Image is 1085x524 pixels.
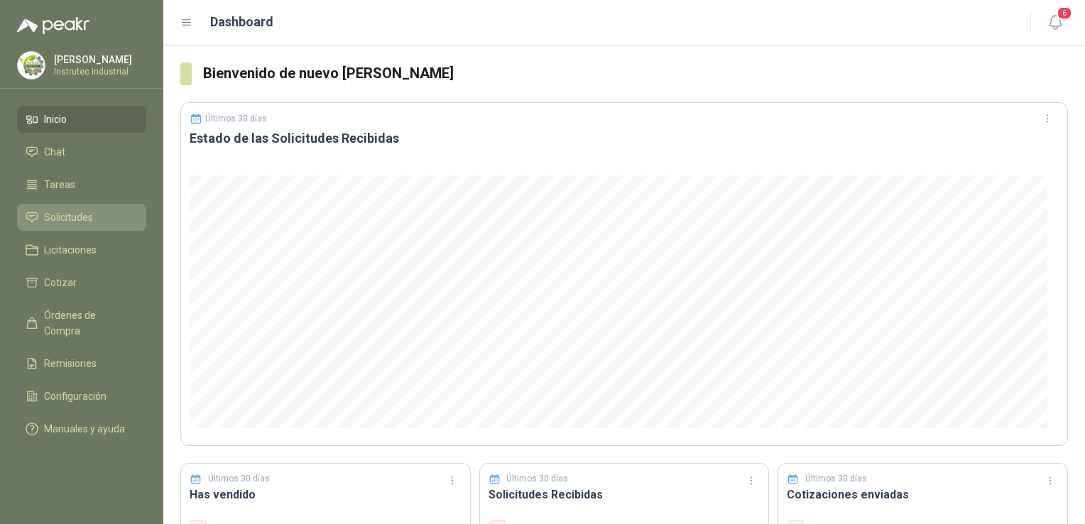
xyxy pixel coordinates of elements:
[805,472,867,486] p: Últimos 30 días
[787,486,1059,503] h3: Cotizaciones enviadas
[44,275,77,290] span: Cotizar
[506,472,568,486] p: Últimos 30 días
[17,17,89,34] img: Logo peakr
[190,130,1059,147] h3: Estado de las Solicitudes Recibidas
[17,106,146,133] a: Inicio
[44,388,107,404] span: Configuración
[18,52,45,79] img: Company Logo
[44,356,97,371] span: Remisiones
[17,138,146,165] a: Chat
[54,67,143,76] p: Instrutec Industrial
[205,114,267,124] p: Últimos 30 días
[17,302,146,344] a: Órdenes de Compra
[44,111,67,127] span: Inicio
[44,242,97,258] span: Licitaciones
[44,209,93,225] span: Solicitudes
[17,171,146,198] a: Tareas
[17,383,146,410] a: Configuración
[1042,10,1068,36] button: 6
[54,55,143,65] p: [PERSON_NAME]
[190,486,462,503] h3: Has vendido
[208,472,270,486] p: Últimos 30 días
[44,144,65,160] span: Chat
[44,421,125,437] span: Manuales y ayuda
[17,236,146,263] a: Licitaciones
[203,62,1068,84] h3: Bienvenido de nuevo [PERSON_NAME]
[17,269,146,296] a: Cotizar
[44,177,75,192] span: Tareas
[489,486,760,503] h3: Solicitudes Recibidas
[1057,6,1072,20] span: 6
[17,204,146,231] a: Solicitudes
[17,415,146,442] a: Manuales y ayuda
[44,307,133,339] span: Órdenes de Compra
[17,350,146,377] a: Remisiones
[210,12,273,32] h1: Dashboard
